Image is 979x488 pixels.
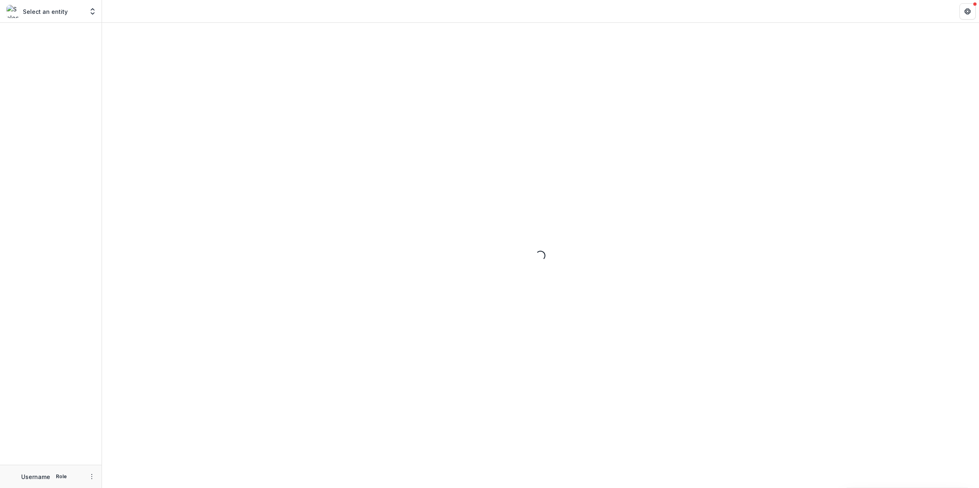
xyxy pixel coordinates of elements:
[87,472,97,481] button: More
[7,5,20,18] img: Select an entity
[87,3,98,20] button: Open entity switcher
[959,3,976,20] button: Get Help
[23,7,68,16] p: Select an entity
[53,473,69,480] p: Role
[21,473,50,481] p: Username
